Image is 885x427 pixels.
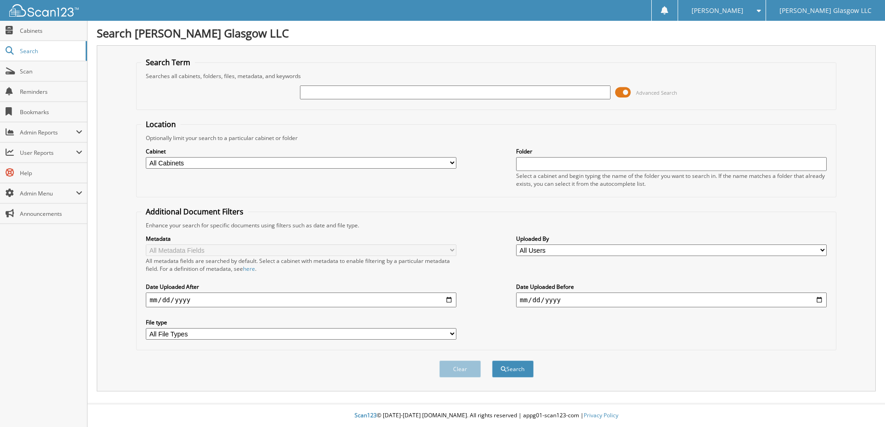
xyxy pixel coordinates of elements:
span: Reminders [20,88,82,96]
span: User Reports [20,149,76,157]
legend: Additional Document Filters [141,207,248,217]
label: Cabinet [146,147,456,155]
span: Admin Reports [20,128,76,136]
div: All metadata fields are searched by default. Select a cabinet with metadata to enable filtering b... [146,257,456,273]
legend: Location [141,119,181,129]
span: Cabinets [20,27,82,35]
span: Advanced Search [636,89,677,96]
span: Scan123 [355,411,377,419]
span: Search [20,47,81,55]
input: end [516,293,827,307]
span: Bookmarks [20,108,82,116]
span: Help [20,169,82,177]
button: Clear [439,360,481,378]
img: scan123-logo-white.svg [9,4,79,17]
button: Search [492,360,534,378]
label: Date Uploaded After [146,283,456,291]
legend: Search Term [141,57,195,67]
h1: Search [PERSON_NAME] Glasgow LLC [97,25,876,41]
span: [PERSON_NAME] Glasgow LLC [779,8,872,13]
div: Optionally limit your search to a particular cabinet or folder [141,134,831,142]
label: Date Uploaded Before [516,283,827,291]
label: File type [146,318,456,326]
span: Scan [20,67,82,75]
span: Admin Menu [20,189,76,197]
a: here [243,265,255,273]
a: Privacy Policy [584,411,618,419]
span: [PERSON_NAME] [692,8,743,13]
label: Folder [516,147,827,155]
div: Enhance your search for specific documents using filters such as date and file type. [141,221,831,229]
input: start [146,293,456,307]
div: Searches all cabinets, folders, files, metadata, and keywords [141,72,831,80]
div: Select a cabinet and begin typing the name of the folder you want to search in. If the name match... [516,172,827,188]
label: Uploaded By [516,235,827,243]
div: © [DATE]-[DATE] [DOMAIN_NAME]. All rights reserved | appg01-scan123-com | [87,404,885,427]
label: Metadata [146,235,456,243]
span: Announcements [20,210,82,218]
